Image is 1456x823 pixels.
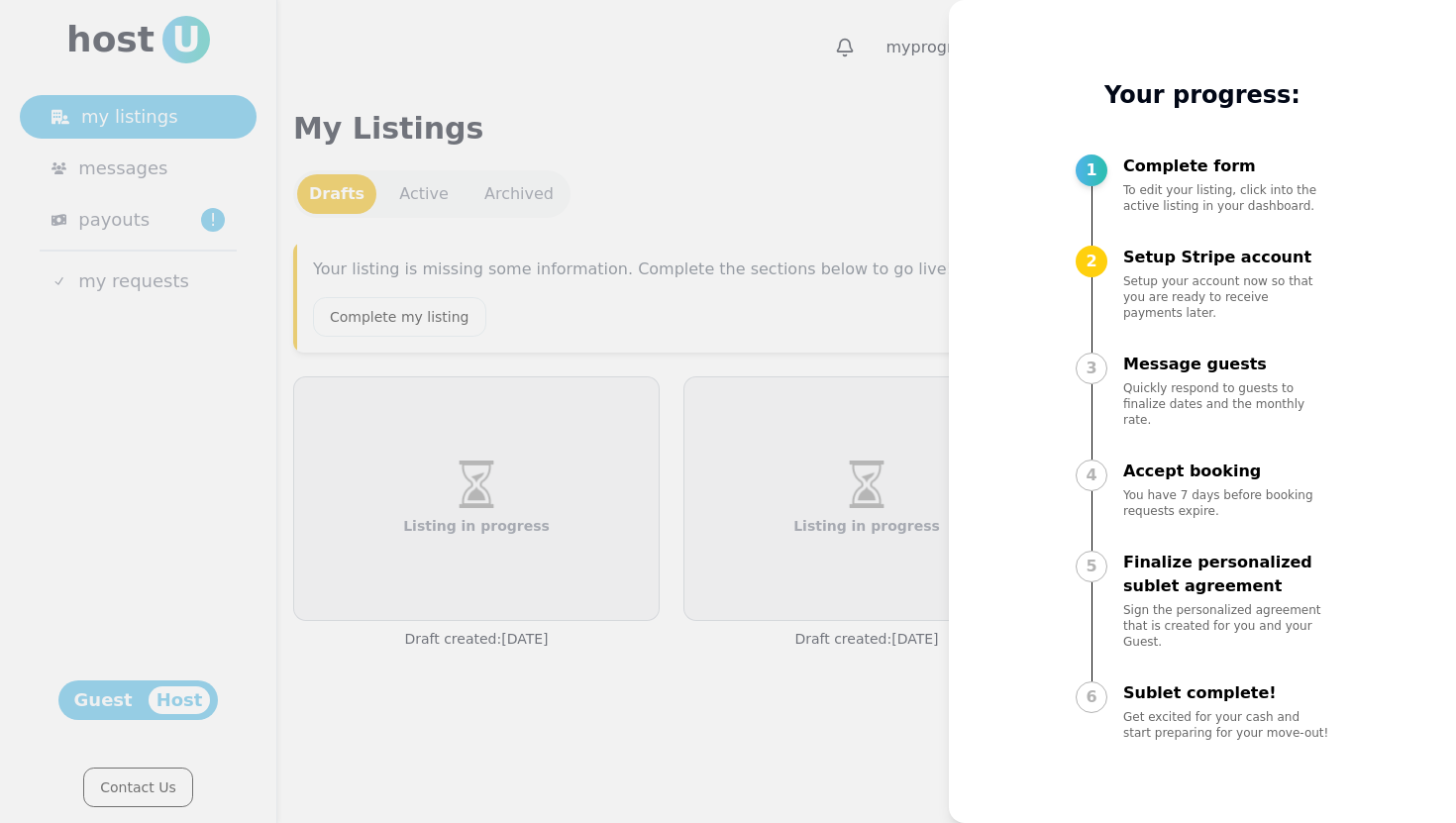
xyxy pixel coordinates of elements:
[1076,551,1107,582] div: 5
[1076,353,1107,384] div: 3
[1123,353,1329,376] p: Message guests
[1123,154,1329,178] p: Complete form
[1123,602,1329,650] p: Sign the personalized agreement that is created for you and your Guest.
[1123,380,1329,428] p: Quickly respond to guests to finalize dates and the monthly rate.
[1123,681,1329,705] p: Sublet complete!
[1123,709,1329,741] p: Get excited for your cash and start preparing for your move-out!
[1123,182,1329,214] p: To edit your listing, click into the active listing in your dashboard.
[1123,487,1329,519] p: You have 7 days before booking requests expire.
[1123,551,1329,598] p: Finalize personalized sublet agreement
[1123,273,1329,321] p: Setup your account now so that you are ready to receive payments later.
[1076,681,1107,713] div: 6
[1123,246,1329,269] p: Setup Stripe account
[1076,460,1107,491] div: 4
[1076,246,1107,277] div: 2
[1076,154,1107,186] div: 1
[1123,460,1329,483] p: Accept booking
[1076,79,1329,111] p: Your progress:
